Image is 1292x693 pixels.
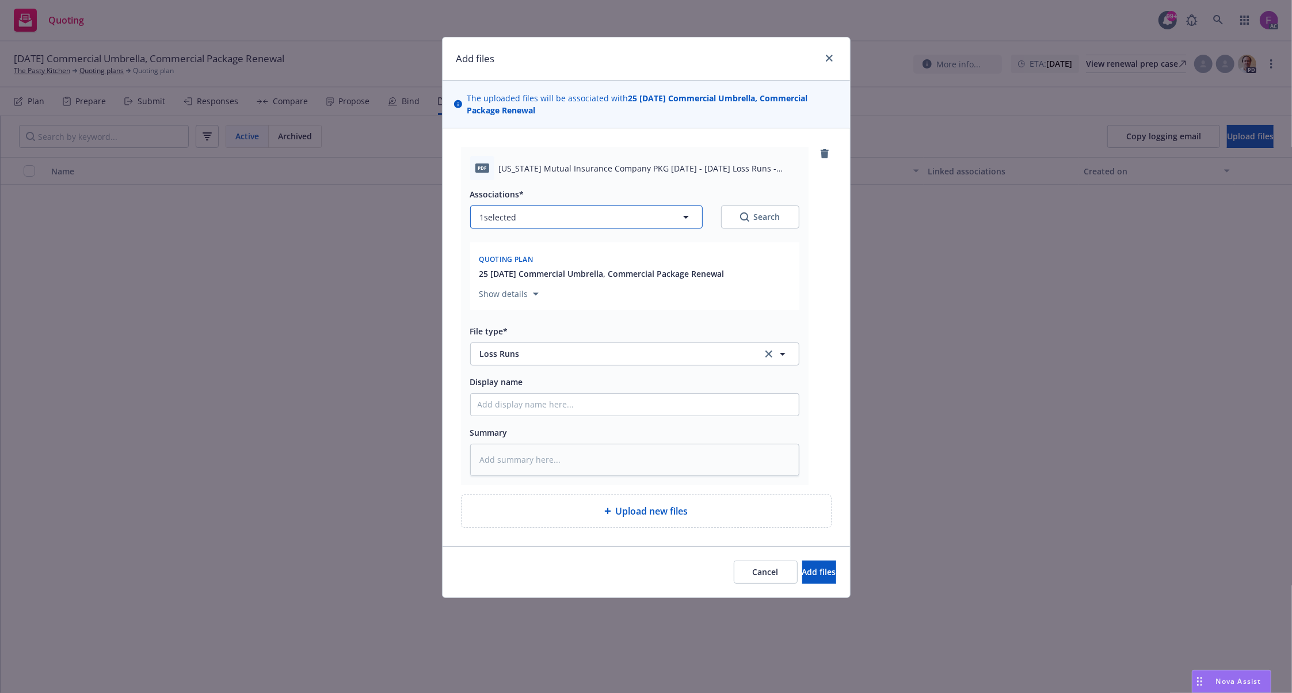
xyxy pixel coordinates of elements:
div: Upload new files [461,494,832,528]
span: [US_STATE] Mutual Insurance Company PKG [DATE] - [DATE] Loss Runs - Valued [DATE].pdf [499,162,799,174]
button: SearchSearch [721,205,799,229]
span: File type* [470,326,508,337]
span: 1 selected [480,211,517,223]
span: Upload new files [616,504,688,518]
input: Add display name here... [471,394,799,416]
span: Add files [802,566,836,577]
span: Summary [470,427,508,438]
div: Search [740,211,780,223]
button: Add files [802,561,836,584]
span: The uploaded files will be associated with [467,92,839,116]
a: close [822,51,836,65]
div: Drag to move [1192,671,1207,692]
button: 25 [DATE] Commercial Umbrella, Commercial Package Renewal [479,268,725,280]
span: Associations* [470,189,524,200]
strong: 25 [DATE] Commercial Umbrella, Commercial Package Renewal [467,93,807,116]
button: 1selected [470,205,703,229]
button: Nova Assist [1192,670,1271,693]
span: Loss Runs [480,348,746,360]
span: Cancel [753,566,779,577]
span: Quoting plan [479,254,533,264]
span: pdf [475,163,489,172]
span: Display name [470,376,523,387]
svg: Search [740,212,749,222]
a: clear selection [762,347,776,361]
h1: Add files [456,51,495,66]
span: Nova Assist [1216,676,1261,686]
button: Loss Runsclear selection [470,342,799,365]
a: remove [818,147,832,161]
button: Show details [475,287,543,301]
button: Cancel [734,561,798,584]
